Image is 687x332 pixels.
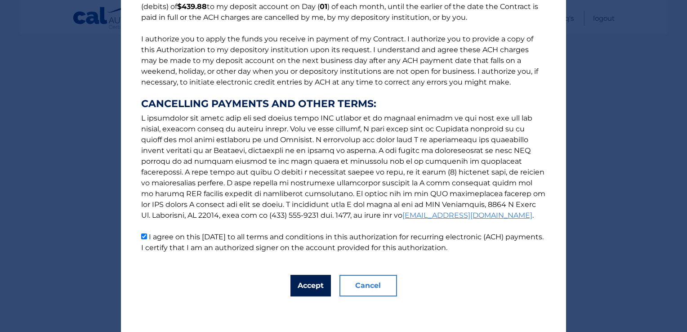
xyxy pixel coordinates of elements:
b: 01 [320,2,327,11]
b: $439.88 [177,2,207,11]
button: Cancel [339,275,397,296]
label: I agree on this [DATE] to all terms and conditions in this authorization for recurring electronic... [141,233,544,252]
button: Accept [290,275,331,296]
strong: CANCELLING PAYMENTS AND OTHER TERMS: [141,99,546,109]
a: [EMAIL_ADDRESS][DOMAIN_NAME] [402,211,532,220]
